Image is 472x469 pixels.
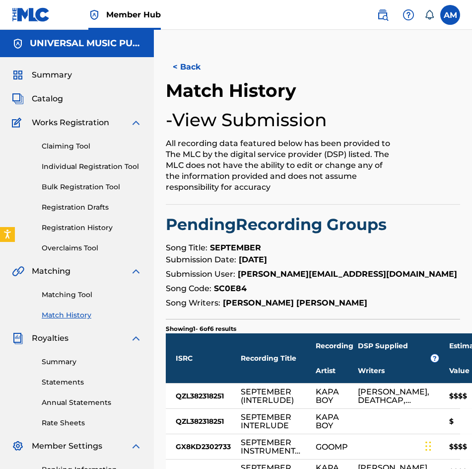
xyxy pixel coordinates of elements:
a: Rate Sheets [42,418,142,428]
img: expand [130,117,142,129]
a: Individual Registration Tool [42,161,142,172]
div: QZL382318251 [166,384,241,408]
p: Showing 1 - 6 of 6 results [166,324,236,333]
div: ISRC [166,333,241,383]
span: Member Settings [32,440,102,452]
iframe: Chat Widget [422,421,472,469]
a: Match History [42,310,142,320]
div: Help [399,5,418,25]
div: [PERSON_NAME], DEATHCAP, KAPA BOY [358,388,429,404]
span: Catalog [32,93,63,105]
img: expand [130,265,142,277]
div: GX8KD2302733 [166,434,241,459]
span: Matching [32,265,70,277]
strong: [DATE] [239,255,267,264]
img: Top Rightsholder [88,9,100,21]
strong: [PERSON_NAME] [PERSON_NAME] [223,298,367,308]
div: DSP Supplied Writers [358,333,439,383]
a: Registration History [42,223,142,233]
img: expand [130,440,142,452]
span: Member Hub [106,9,161,20]
a: SummarySummary [12,69,72,81]
div: Notifications [424,10,434,20]
div: Recording Title [241,333,316,383]
div: User Menu [440,5,460,25]
h4: - View Submission [166,109,327,131]
button: < Back [166,55,225,79]
div: SEPTEMBER INSTRUMENTAL - SLOWED [241,438,306,455]
a: Statements [42,377,142,388]
span: ? [431,354,439,362]
a: Claiming Tool [42,141,142,152]
a: Public Search [373,5,393,25]
div: GOOMP [316,443,348,451]
div: QZL382318251 [166,409,241,434]
span: Submission User: [166,269,235,279]
div: KAPA BOY [316,388,348,404]
a: CatalogCatalog [12,93,63,105]
a: Overclaims Tool [42,243,142,253]
iframe: Resource Center [444,311,472,391]
img: search [377,9,389,21]
a: Annual Statements [42,397,142,408]
span: Submission Date: [166,255,236,264]
span: Royalties [32,332,68,344]
img: MLC Logo [12,7,50,22]
div: All recording data featured below has been provided to The MLC by the digital service provider (D... [166,138,393,193]
a: Bulk Registration Tool [42,182,142,192]
strong: SC0E84 [214,284,247,293]
a: Summary [42,357,142,367]
img: Accounts [12,38,24,50]
div: SEPTEMBER INTERLUDE [241,413,306,430]
img: help [403,9,414,21]
div: SEPTEMBER (INTERLUDE) [241,388,306,404]
h5: UNIVERSAL MUSIC PUB GROUP [30,38,142,49]
span: Song Title: [166,243,207,252]
img: Catalog [12,93,24,105]
span: Song Writers: [166,298,220,308]
a: Matching Tool [42,290,142,300]
img: Summary [12,69,24,81]
strong: [PERSON_NAME][EMAIL_ADDRESS][DOMAIN_NAME] [238,269,457,279]
div: Recording Artist [316,333,358,383]
span: Song Code: [166,284,211,293]
img: Member Settings [12,440,24,452]
img: Royalties [12,332,24,344]
img: expand [130,332,142,344]
h2: Pending Recording Groups [166,215,460,234]
img: Matching [12,265,24,277]
span: Works Registration [32,117,109,129]
strong: SEPTEMBER [210,243,261,252]
h2: Match History [166,79,301,102]
img: Works Registration [12,117,25,129]
a: Registration Drafts [42,202,142,213]
span: Summary [32,69,72,81]
div: Drag [425,431,431,461]
div: KAPA BOY [316,413,348,430]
